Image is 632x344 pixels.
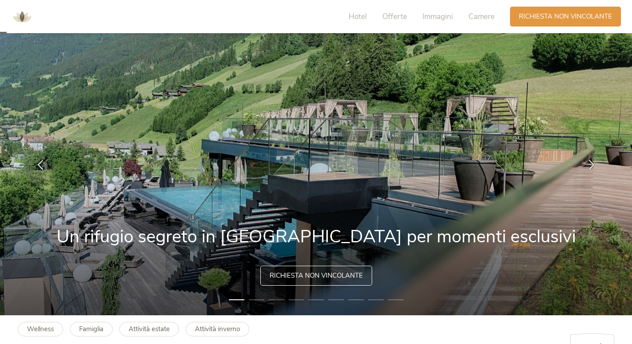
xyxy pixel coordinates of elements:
b: Wellness [27,325,54,333]
a: Wellness [18,322,63,336]
span: Camere [468,11,495,22]
span: Offerte [382,11,407,22]
b: Attività estate [129,325,170,333]
a: Attività estate [119,322,179,336]
a: Attività inverno [186,322,249,336]
span: Richiesta non vincolante [270,271,363,280]
span: Hotel [349,11,367,22]
b: Attività inverno [195,325,240,333]
a: Famiglia [70,322,113,336]
span: Immagini [423,11,453,22]
b: Famiglia [79,325,103,333]
img: AMONTI & LUNARIS Wellnessresort [9,4,35,30]
a: AMONTI & LUNARIS Wellnessresort [9,13,35,19]
span: Richiesta non vincolante [519,12,612,21]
